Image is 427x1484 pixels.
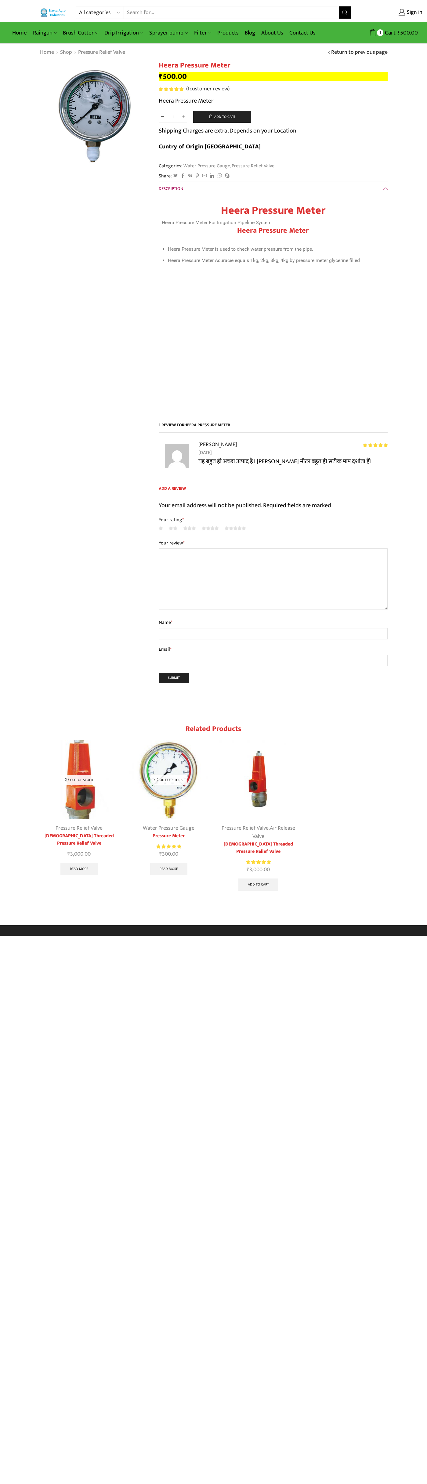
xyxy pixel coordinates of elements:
span: Rated out of 5 [156,843,181,850]
li: Heera Pressure Meter is used to check water pressure from the pipe. [168,245,385,254]
div: Rated 5.00 out of 5 [159,87,183,91]
label: Email [159,646,388,653]
a: Products [214,26,242,40]
a: Add to cart: “Female Threaded Pressure Relief Valve” [238,878,278,891]
bdi: 3,000.00 [67,849,91,859]
span: Rated out of 5 based on customer rating [159,87,183,91]
img: Female threaded pressure relief valve [219,740,298,820]
a: (1customer review) [186,85,230,93]
bdi: 500.00 [397,28,418,38]
p: Out of stock [61,775,98,785]
bdi: 3,000.00 [247,865,270,874]
div: Rated 5.00 out of 5 [156,843,181,850]
a: Filter [191,26,214,40]
span: Heera Pressure Meter [184,421,230,428]
a: Sprayer pump [146,26,191,40]
div: 3 / 3 [215,737,302,894]
a: Read more about “Male Threaded Pressure Relief Valve” [60,863,98,875]
a: Shop [60,49,72,56]
img: Heera Pressure Meter [40,61,150,171]
span: ₹ [159,849,162,859]
input: Product quantity [166,111,180,122]
a: Sign in [360,7,422,18]
button: Add to cart [193,111,251,123]
a: Read more about “Pressure Meter” [150,863,187,875]
strong: Heera Pressure Meter [237,224,309,237]
b: Cuntry of Origin [GEOGRAPHIC_DATA] [159,141,261,152]
span: ₹ [397,28,400,38]
a: [DEMOGRAPHIC_DATA] Threaded Pressure Relief Valve [40,832,119,847]
a: 3 of 5 stars [183,525,196,532]
a: Pressure Relief Valve [222,824,269,833]
p: Heera Pressure Meter [159,96,388,106]
label: Your rating [159,516,388,523]
h1: Heera Pressure Meter [159,61,388,70]
div: Rated 5.00 out of 5 [246,859,271,865]
label: Your review [159,539,388,547]
span: 1 [377,29,383,36]
a: Water Pressure Gauge [183,162,230,170]
div: 1 / 3 [36,737,123,879]
h2: 1 review for [159,422,388,433]
span: Share: [159,173,172,180]
bdi: 300.00 [159,849,178,859]
a: Pressure Relief Valve [56,824,103,833]
input: Submit [159,673,190,683]
span: ₹ [159,70,163,83]
a: About Us [258,26,286,40]
a: Home [9,26,30,40]
span: Add a review [159,486,388,496]
time: [DATE] [198,449,388,457]
p: यह बहुत ही अच्छा उत्पाद है। [PERSON_NAME] मीटर बहुत ही सटीक माप दर्शाता हैं। [198,456,388,466]
div: Heera Pressure Meter For Irrigation Pipeline System [162,204,385,265]
span: Description [159,185,183,192]
a: 2 of 5 stars [169,525,177,532]
span: 1 [187,84,190,93]
span: Sign in [405,9,422,16]
span: Rated out of 5 [246,859,271,865]
span: ₹ [247,865,249,874]
bdi: 500.00 [159,70,187,83]
img: male threaded pressure relief valve [40,740,119,820]
span: Categories: , [159,162,274,169]
img: Water-Pressure-Gauge [129,740,208,820]
span: ₹ [67,849,70,859]
li: Heera Pressure Meter Acuracie equals 1kg, 2kg, 3kg, 4kg by pressure meter glycerine filled [168,256,385,265]
a: Pressure Relief Valve [78,49,125,56]
input: Search for... [124,6,338,19]
strong: Heera Pressure Meter [221,201,325,220]
a: Brush Cutter [60,26,101,40]
p: Shipping Charges are extra, Depends on your Location [159,126,296,136]
span: Related products [186,723,241,735]
a: Pressure Meter [129,832,208,840]
a: Water Pressure Gauge [143,824,194,833]
a: Blog [242,26,258,40]
a: Contact Us [286,26,319,40]
a: 4 of 5 stars [202,525,219,532]
span: 1 [159,87,185,91]
a: Description [159,181,388,196]
a: 1 of 5 stars [159,525,163,532]
a: Home [40,49,54,56]
span: Your email address will not be published. Required fields are marked [159,500,331,511]
div: Rated 5 out of 5 [363,443,388,447]
a: Pressure Relief Valve [231,162,274,170]
a: [DEMOGRAPHIC_DATA] Threaded Pressure Relief Valve [219,841,298,855]
p: Out of stock [150,775,187,785]
a: Return to previous page [331,49,388,56]
a: Drip Irrigation [101,26,146,40]
a: 1 Cart ₹500.00 [357,27,418,38]
a: Raingun [30,26,60,40]
button: Search button [339,6,351,19]
a: Air Release Valve [252,824,295,841]
div: , [219,824,298,841]
strong: [PERSON_NAME] [198,440,237,449]
label: Name [159,619,388,627]
div: 2 / 3 [125,737,212,879]
a: 5 of 5 stars [225,525,246,532]
nav: Breadcrumb [40,49,125,56]
span: Rated out of 5 [363,443,388,447]
span: Cart [383,29,396,37]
